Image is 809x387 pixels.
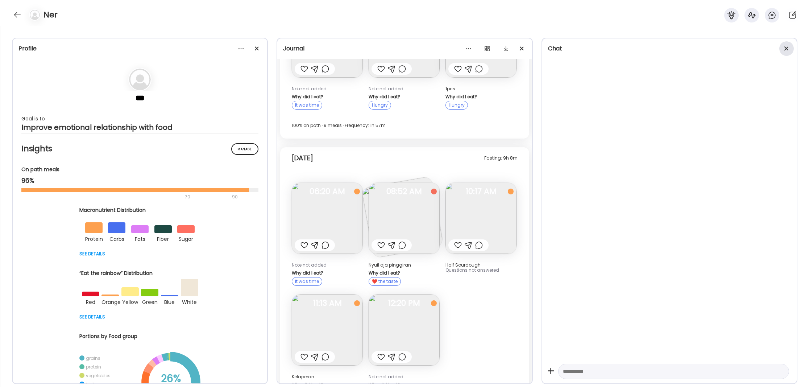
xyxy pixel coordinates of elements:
img: images%2FtZMCKSX2sFOY2rKPbVoB8COULQM2%2Fi14sVeS5QNHVkVL94WFj%2FmxK9K0WhOAdmVFIEO4B5_240 [292,295,363,366]
span: 08:52 AM [369,188,440,195]
img: images%2FtZMCKSX2sFOY2rKPbVoB8COULQM2%2FG2ue22Dtd7RAl27d4Wpf%2FuvNgzk95e2p3TIEkf5rm_240 [445,183,516,254]
img: bg-avatar-default.svg [129,69,151,90]
img: bg-avatar-default.svg [30,10,40,20]
div: Why did I eat? [292,271,363,276]
div: Portions by Food group [79,333,200,340]
span: 06:20 AM [292,188,363,195]
span: Note not added [369,86,403,92]
div: white [181,296,198,306]
div: 70 [21,193,230,201]
div: [DATE] [292,154,313,162]
span: 11:13 AM [292,300,363,306]
div: ❤️ the taste [369,277,401,286]
span: 10:17 AM [445,188,516,195]
div: Why did I eat? [369,271,440,276]
div: Why did I eat? [369,94,440,99]
div: orange [101,296,119,306]
div: Kelaperan [292,374,363,379]
div: It was time [292,277,322,286]
div: 26% [153,374,189,383]
img: images%2FtZMCKSX2sFOY2rKPbVoB8COULQM2%2FLBTCkqHZbhMrLJzcJOIV%2FwwboCQ2W7NY44I0Mq5Gh_240 [369,183,440,254]
div: Half Sourdough [445,263,516,268]
div: Macronutrient Distribution [79,206,200,214]
div: 96% [21,176,258,185]
div: 100% on path · 9 meals · Frequency: 1h 57m [292,121,517,130]
div: grains [86,355,100,361]
div: Fasting: 9h 8m [484,154,518,162]
h2: Insights [21,143,258,154]
span: Note not added [292,86,327,92]
div: Manage [231,143,258,155]
h4: Ner [43,9,58,21]
div: Improve emotional relationship with food [21,123,258,132]
div: red [82,296,99,306]
div: Nyuil aja pinggiran [369,263,440,268]
div: protein [85,233,103,243]
div: Why did I eat? [445,94,516,99]
div: “Eat the rainbow” Distribution [79,269,200,277]
div: Profile [18,44,261,53]
div: Hungry [369,101,391,110]
div: protein [86,364,101,370]
div: 90 [231,193,238,201]
span: 12:20 PM [369,300,440,306]
span: Note not added [369,374,403,380]
div: sugar [177,233,195,243]
div: fats [131,233,149,243]
div: Hungry [445,101,468,110]
div: carbs [108,233,125,243]
div: fiber [154,233,172,243]
span: Questions not answered [445,267,499,273]
img: images%2FtZMCKSX2sFOY2rKPbVoB8COULQM2%2FfO2MZkj87KtjNwrMivrt%2FRzmOd1OH5iwH074LNvi7_240 [369,295,440,366]
div: Why did I eat? [292,94,363,99]
div: blue [161,296,178,306]
img: images%2FtZMCKSX2sFOY2rKPbVoB8COULQM2%2FyOkmiYZXJaCCe4Qn8wR6%2FtQLEeVPwTWvORPeUzbaN_240 [292,183,363,254]
div: Chat [548,44,791,53]
div: vegetables [86,372,111,379]
div: On path meals [21,166,258,173]
div: Journal [283,44,526,53]
div: Goal is to [21,114,258,123]
div: yellow [121,296,139,306]
div: It was time [292,101,322,110]
div: green [141,296,158,306]
span: Note not added [292,262,327,268]
div: 1pcs [445,86,516,91]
